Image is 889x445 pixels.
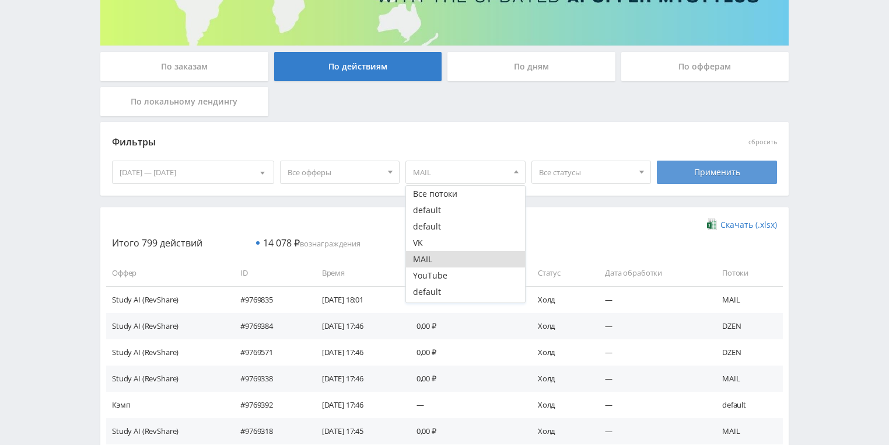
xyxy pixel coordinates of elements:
td: Дата обработки [593,260,710,286]
td: Холд [526,313,593,339]
div: [DATE] — [DATE] [113,161,274,183]
button: Все потоки [406,186,525,202]
td: [DATE] 17:46 [310,366,405,392]
button: MAIL [406,251,525,267]
td: — [593,392,710,418]
td: — [405,392,526,418]
div: По локальному лендингу [100,87,268,116]
td: Study AI (RevShare) [106,313,229,339]
td: — [593,286,710,312]
td: Холд [526,418,593,444]
td: ID [229,260,310,286]
td: — [593,339,710,366]
td: Оффер [106,260,229,286]
td: 0,00 ₽ [405,313,526,339]
td: Вознаграждение [405,260,526,286]
td: 0,00 ₽ [405,286,526,312]
td: MAIL [710,418,783,444]
div: По заказам [100,52,268,81]
span: Итого 799 действий [112,237,202,249]
td: Study AI (RevShare) [106,286,229,312]
td: MAIL [710,366,783,392]
td: [DATE] 17:46 [310,339,405,366]
td: Study AI (RevShare) [106,418,229,444]
td: 0,00 ₽ [405,418,526,444]
td: 0,00 ₽ [405,366,526,392]
td: [DATE] 17:46 [310,313,405,339]
td: Кэмп [106,392,229,418]
div: По офферам [621,52,789,81]
td: Холд [526,339,593,366]
td: [DATE] 17:45 [310,418,405,444]
td: Потоки [710,260,783,286]
td: DZEN [710,313,783,339]
td: MAIL [710,286,783,312]
button: default [406,300,525,317]
button: YouTube [406,267,525,284]
td: Холд [526,392,593,418]
img: xlsx [707,218,717,230]
div: Фильтры [112,134,610,151]
span: MAIL [413,161,508,183]
td: [DATE] 18:01 [310,286,405,312]
div: По действиям [274,52,442,81]
td: 0,00 ₽ [405,339,526,366]
td: Статус [526,260,593,286]
td: #9769571 [229,339,310,366]
td: — [593,366,710,392]
td: — [593,418,710,444]
td: #9769318 [229,418,310,444]
button: default [406,284,525,300]
td: Study AI (RevShare) [106,339,229,366]
td: Время [310,260,405,286]
span: Все статусы [539,161,633,183]
td: #9769338 [229,366,310,392]
div: Применить [657,161,777,184]
a: Скачать (.xlsx) [707,219,777,231]
td: DZEN [710,339,783,366]
div: По дням [447,52,615,81]
button: сбросить [748,138,777,146]
span: Скачать (.xlsx) [720,220,777,230]
td: Study AI (RevShare) [106,366,229,392]
button: default [406,218,525,235]
td: #9769384 [229,313,310,339]
span: вознаграждения [263,238,360,249]
td: #9769392 [229,392,310,418]
button: default [406,202,525,218]
span: Все офферы [288,161,382,183]
td: Холд [526,286,593,312]
button: VK [406,235,525,251]
span: 14 078 ₽ [263,237,300,249]
td: Холд [526,366,593,392]
td: #9769835 [229,286,310,312]
td: — [593,313,710,339]
td: [DATE] 17:46 [310,392,405,418]
td: default [710,392,783,418]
